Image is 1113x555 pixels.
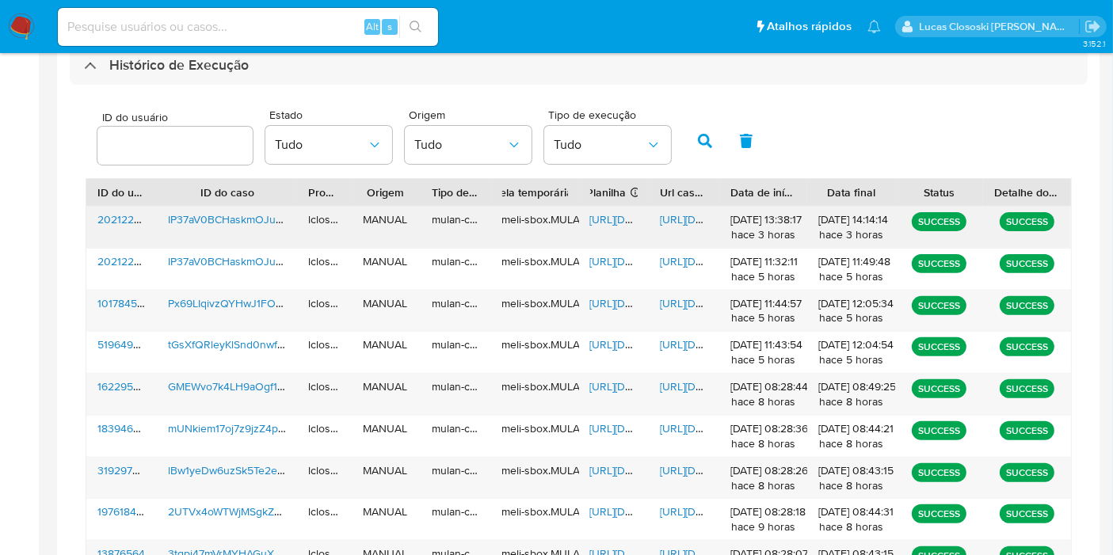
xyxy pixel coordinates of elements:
[767,18,852,35] span: Atalhos rápidos
[399,16,432,38] button: search-icon
[1084,18,1101,35] a: Sair
[867,20,881,33] a: Notificações
[366,19,379,34] span: Alt
[920,19,1080,34] p: lucas.clososki@mercadolivre.com
[387,19,392,34] span: s
[1083,37,1105,50] span: 3.152.1
[58,17,438,37] input: Pesquise usuários ou casos...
